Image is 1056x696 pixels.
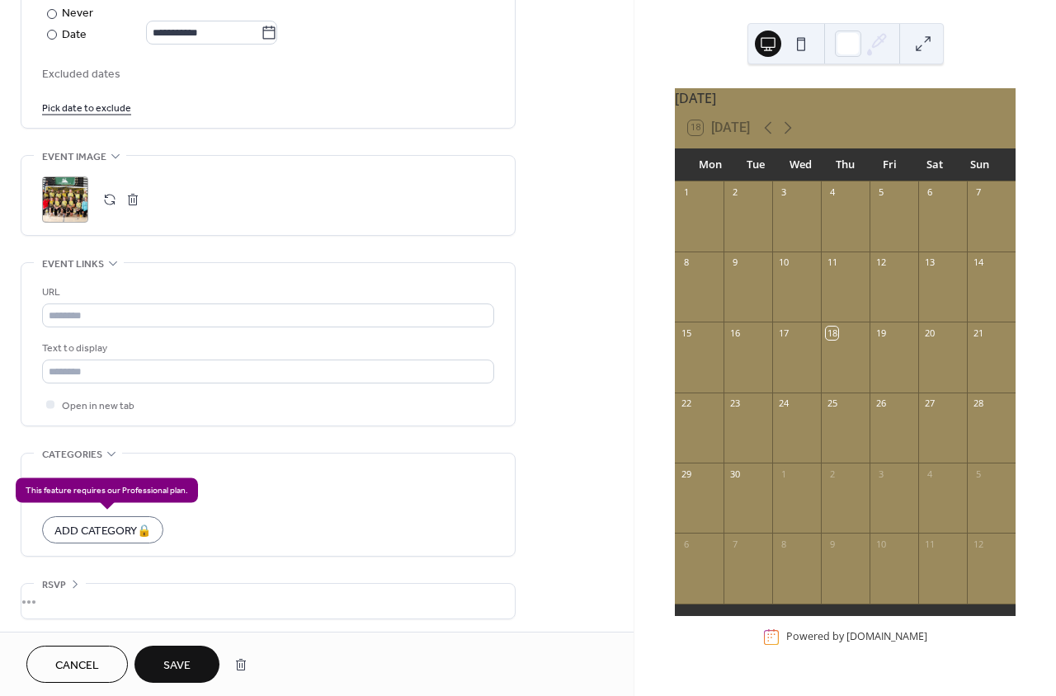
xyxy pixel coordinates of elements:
button: Save [134,646,219,683]
div: 19 [874,327,887,339]
div: 11 [826,256,838,269]
div: 8 [777,538,790,550]
div: Powered by [786,630,927,644]
div: 10 [777,256,790,269]
div: 27 [923,397,936,410]
div: 3 [777,186,790,199]
span: Event image [42,148,106,166]
div: 9 [826,538,838,550]
div: Text to display [42,340,491,357]
div: 7 [972,186,984,199]
div: 2 [826,468,838,480]
div: 30 [728,468,741,480]
div: 17 [777,327,790,339]
div: 4 [923,468,936,480]
div: 4 [826,186,838,199]
span: Save [163,657,191,675]
div: 28 [972,397,984,410]
div: 11 [923,538,936,550]
a: [DOMAIN_NAME] [846,630,927,644]
div: 16 [728,327,741,339]
div: 9 [728,256,741,269]
span: Categories [42,446,102,463]
div: Sat [912,148,957,181]
div: 29 [680,468,692,480]
div: 23 [728,397,741,410]
span: Cancel [55,657,99,675]
div: 12 [874,256,887,269]
div: 12 [972,538,984,550]
div: Fri [868,148,912,181]
span: Event links [42,256,104,273]
div: 6 [680,538,692,550]
div: 2 [728,186,741,199]
div: 5 [874,186,887,199]
div: 6 [923,186,936,199]
span: Pick date to exclude [42,100,131,117]
div: Thu [823,148,867,181]
span: Excluded dates [42,66,494,83]
div: 14 [972,256,984,269]
div: Tue [733,148,777,181]
div: 7 [728,538,741,550]
div: Mon [688,148,733,181]
div: Wed [778,148,823,181]
div: 25 [826,397,838,410]
div: Sun [958,148,1002,181]
div: ; [42,176,88,223]
div: URL [42,284,491,301]
div: 22 [680,397,692,410]
div: 20 [923,327,936,339]
div: 18 [826,327,838,339]
span: Open in new tab [62,397,134,415]
div: 3 [874,468,887,480]
button: Cancel [26,646,128,683]
div: 21 [972,327,984,339]
div: 26 [874,397,887,410]
div: Never [62,5,94,22]
div: 15 [680,327,692,339]
div: 24 [777,397,790,410]
div: [DATE] [675,88,1016,108]
div: 8 [680,256,692,269]
span: This feature requires our Professional plan. [16,478,198,503]
div: 5 [972,468,984,480]
span: RSVP [42,576,66,594]
span: No categories added yet. [42,476,153,493]
div: 1 [680,186,692,199]
div: ••• [21,584,515,618]
div: Date [62,26,277,45]
div: 1 [777,468,790,480]
div: 13 [923,256,936,269]
div: 10 [874,538,887,550]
